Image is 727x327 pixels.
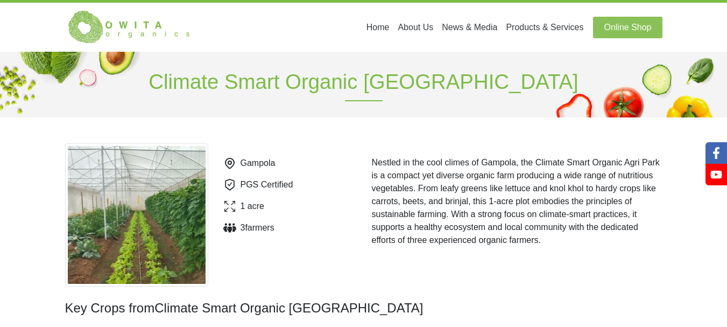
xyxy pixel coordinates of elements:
p: Nestled in the cool climes of Gampola, the Climate Smart Organic Agri Park is a compact yet diver... [372,156,662,247]
a: Home [362,17,394,38]
img: Farm at Gampola [65,143,208,287]
a: Online Shop [593,17,662,38]
img: Owita Organics Logo [65,10,194,45]
a: About Us [393,17,437,38]
h1: Climate Smart Organic [GEOGRAPHIC_DATA] [65,52,662,117]
li: 3 farmer s [219,221,293,234]
a: News & Media [437,17,502,38]
h2: Key Crops from Climate Smart Organic [GEOGRAPHIC_DATA] [65,300,662,317]
li: Gampola [219,157,293,170]
li: PGS Certified [219,178,293,191]
li: 1 acre [219,200,293,213]
a: Products & Services [502,17,588,38]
